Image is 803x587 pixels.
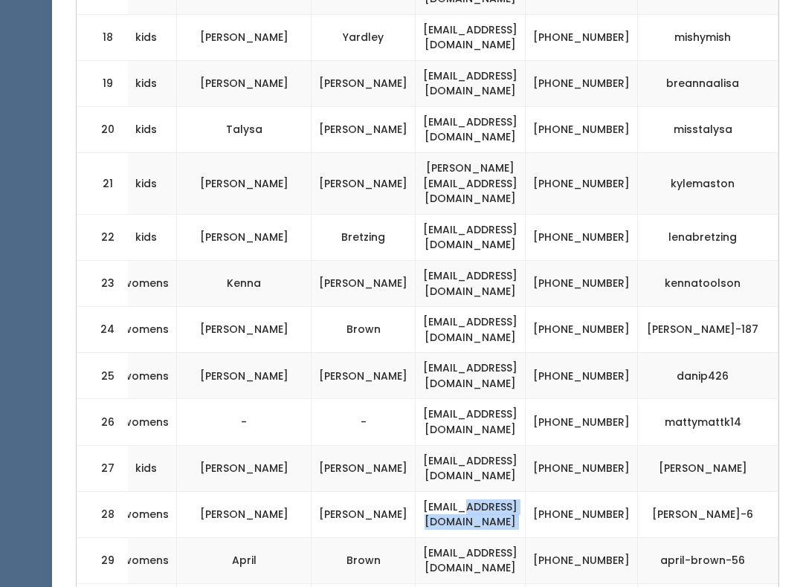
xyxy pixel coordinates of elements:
td: 21 [77,153,129,215]
td: [PERSON_NAME] [177,60,312,106]
td: april-brown-56 [638,537,778,583]
td: [PERSON_NAME] [312,353,416,399]
td: mattymattk14 [638,399,778,445]
td: [PERSON_NAME] [177,153,312,215]
td: [PERSON_NAME] [312,106,416,152]
td: 29 [77,537,129,583]
td: [PERSON_NAME]-187 [638,307,778,353]
td: - [177,399,312,445]
td: lenabretzing [638,214,778,260]
td: [PHONE_NUMBER] [526,106,638,152]
td: kids [115,214,177,260]
td: 18 [77,14,129,60]
td: Talysa [177,106,312,152]
td: [PHONE_NUMBER] [526,445,638,491]
td: [PHONE_NUMBER] [526,353,638,399]
td: womens [115,307,177,353]
td: [EMAIL_ADDRESS][DOMAIN_NAME] [416,106,526,152]
td: misstalysa [638,106,778,152]
td: 25 [77,353,129,399]
td: mishymish [638,14,778,60]
td: [EMAIL_ADDRESS][DOMAIN_NAME] [416,60,526,106]
td: [PERSON_NAME] [177,14,312,60]
td: 22 [77,214,129,260]
td: womens [115,491,177,537]
td: womens [115,260,177,306]
td: kennatoolson [638,260,778,306]
td: [PERSON_NAME] [312,445,416,491]
td: [PERSON_NAME] [177,214,312,260]
td: kids [115,445,177,491]
td: [PHONE_NUMBER] [526,307,638,353]
td: [EMAIL_ADDRESS][DOMAIN_NAME] [416,260,526,306]
td: Bretzing [312,214,416,260]
td: 27 [77,445,129,491]
td: 19 [77,60,129,106]
td: [PHONE_NUMBER] [526,537,638,583]
td: kids [115,153,177,215]
td: Yardley [312,14,416,60]
td: womens [115,353,177,399]
td: [PERSON_NAME] [638,445,778,491]
td: [EMAIL_ADDRESS][DOMAIN_NAME] [416,491,526,537]
td: danip426 [638,353,778,399]
td: [EMAIL_ADDRESS][DOMAIN_NAME] [416,307,526,353]
td: [PERSON_NAME] [177,445,312,491]
td: 23 [77,260,129,306]
td: [PHONE_NUMBER] [526,491,638,537]
td: kids [115,60,177,106]
td: [PERSON_NAME] [312,153,416,215]
td: 24 [77,307,129,353]
td: Kenna [177,260,312,306]
td: [PERSON_NAME] [312,260,416,306]
td: [PHONE_NUMBER] [526,14,638,60]
td: [EMAIL_ADDRESS][DOMAIN_NAME] [416,537,526,583]
td: kids [115,106,177,152]
td: womens [115,399,177,445]
td: [PHONE_NUMBER] [526,214,638,260]
td: [PERSON_NAME][EMAIL_ADDRESS][DOMAIN_NAME] [416,153,526,215]
td: - [312,399,416,445]
td: [PERSON_NAME] [312,491,416,537]
td: [PERSON_NAME] [177,307,312,353]
td: [PERSON_NAME] [177,491,312,537]
td: [PERSON_NAME] [177,353,312,399]
td: April [177,537,312,583]
td: Brown [312,307,416,353]
td: [EMAIL_ADDRESS][DOMAIN_NAME] [416,445,526,491]
td: kids [115,14,177,60]
td: [EMAIL_ADDRESS][DOMAIN_NAME] [416,353,526,399]
td: womens [115,537,177,583]
td: [EMAIL_ADDRESS][DOMAIN_NAME] [416,399,526,445]
td: [PHONE_NUMBER] [526,260,638,306]
td: 20 [77,106,129,152]
td: [EMAIL_ADDRESS][DOMAIN_NAME] [416,14,526,60]
td: [PHONE_NUMBER] [526,60,638,106]
td: [PHONE_NUMBER] [526,399,638,445]
td: kylemaston [638,153,778,215]
td: [PHONE_NUMBER] [526,153,638,215]
td: [PERSON_NAME] [312,60,416,106]
td: Brown [312,537,416,583]
td: 26 [77,399,129,445]
td: breannaalisa [638,60,778,106]
td: 28 [77,491,129,537]
td: [EMAIL_ADDRESS][DOMAIN_NAME] [416,214,526,260]
td: [PERSON_NAME]-6 [638,491,778,537]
